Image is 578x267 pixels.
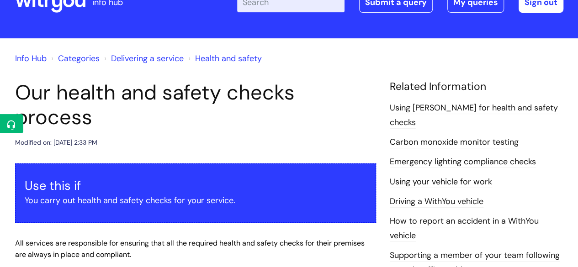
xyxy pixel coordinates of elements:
[15,53,47,64] a: Info Hub
[390,102,558,129] a: Using [PERSON_NAME] for health and safety checks
[58,53,100,64] a: Categories
[390,136,519,148] a: Carbon monoxide monitor testing
[390,176,492,188] a: Using your vehicle for work
[15,238,365,259] span: All services are responsible for ensuring that all the required health and safety checks for thei...
[102,51,184,66] li: Delivering a service
[390,156,536,168] a: Emergency lighting compliance checks
[111,53,184,64] a: Delivering a service
[195,53,262,64] a: Health and safety
[25,178,366,193] h3: Use this if
[15,80,376,130] h1: Our health and safety checks process
[390,80,563,93] h4: Related Information
[49,51,100,66] li: Solution home
[390,196,483,208] a: Driving a WithYou vehicle
[15,137,97,148] div: Modified on: [DATE] 2:33 PM
[390,215,539,242] a: How to report an accident in a WithYou vehicle
[186,51,262,66] li: Health and safety
[25,193,366,208] p: You carry out health and safety checks for your service.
